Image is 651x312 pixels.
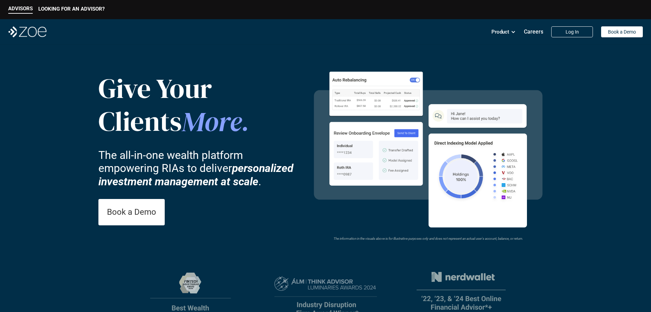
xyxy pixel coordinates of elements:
p: Product [491,27,509,37]
a: Log In [551,26,593,37]
p: Give Your [98,72,256,105]
strong: personalized investment management at scale [98,162,296,188]
em: The information in the visuals above is for illustrative purposes only and does not represent an ... [333,237,523,240]
p: Book a Demo [107,207,156,217]
p: Log In [566,29,579,35]
p: LOOKING FOR AN ADVISOR? [38,6,105,12]
a: Book a Demo [601,26,643,37]
p: Book a Demo [608,29,636,35]
a: Book a Demo [98,199,165,225]
p: The all-in-one wealth platform empowering RIAs to deliver . [98,149,303,188]
span: . [242,105,249,139]
p: Careers [524,28,543,35]
span: Clients [98,102,182,140]
p: ADVISORS [8,5,33,12]
span: More [182,102,242,140]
